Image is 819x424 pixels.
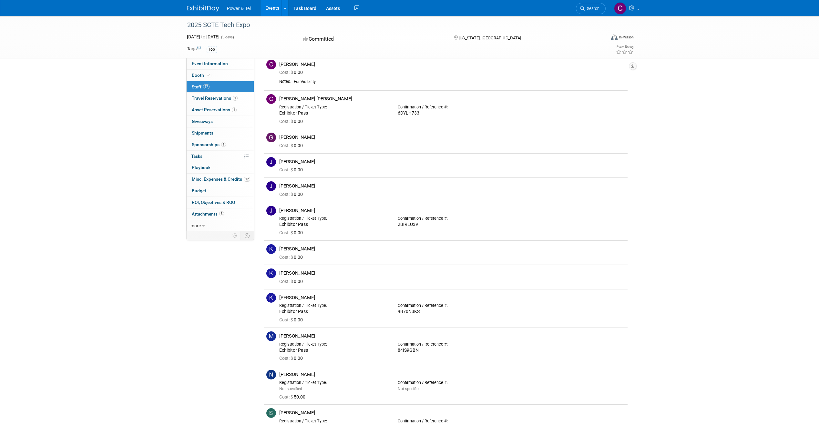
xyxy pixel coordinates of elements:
div: Top [207,46,217,53]
div: Registration / Ticket Type: [279,303,388,308]
div: Registration / Ticket Type: [279,342,388,347]
div: Confirmation / Reference #: [398,342,507,347]
span: 1 [221,142,226,147]
img: G.jpg [266,133,276,142]
span: Sponsorships [192,142,226,147]
span: more [190,223,201,228]
span: 1 [232,107,237,112]
div: 2BIRLU3V [398,222,507,227]
span: 0.00 [279,192,305,197]
span: Playbook [192,165,210,170]
img: K.jpg [266,244,276,254]
span: 0.00 [279,279,305,284]
div: [PERSON_NAME] [279,246,625,252]
span: 12 [244,177,250,182]
td: Toggle Event Tabs [241,231,254,240]
div: [PERSON_NAME] [279,410,625,416]
span: 0.00 [279,255,305,260]
div: Exhibitor Pass [279,309,388,315]
span: Cost: $ [279,356,294,361]
a: Sponsorships1 [187,139,254,150]
div: Confirmation / Reference #: [398,303,507,308]
a: Booth [187,70,254,81]
img: J.jpg [266,181,276,191]
div: For Visibility [294,79,625,85]
div: Exhibitor Pass [279,110,388,116]
a: Tasks [187,151,254,162]
span: to [200,34,206,39]
div: 6DYLH733 [398,110,507,116]
div: Confirmation / Reference #: [398,419,507,424]
div: [PERSON_NAME] [279,295,625,301]
div: [PERSON_NAME] [279,333,625,339]
span: 17 [203,84,210,89]
a: Shipments [187,127,254,139]
div: [PERSON_NAME] [279,270,625,276]
span: Cost: $ [279,70,294,75]
img: Format-Inperson.png [611,35,618,40]
span: Tasks [191,154,202,159]
div: 9B70N3KS [398,309,507,315]
i: Booth reservation complete [207,73,210,77]
div: Committed [301,34,444,45]
span: (3 days) [220,35,234,39]
a: Event Information [187,58,254,69]
a: ROI, Objectives & ROO [187,197,254,208]
span: Cost: $ [279,279,294,284]
td: Tags [187,45,201,53]
img: K.jpg [266,293,276,303]
div: [PERSON_NAME] [279,159,625,165]
img: C.jpg [266,94,276,104]
img: ExhibitDay [187,5,219,12]
span: Cost: $ [279,394,294,399]
div: [PERSON_NAME] [279,371,625,378]
span: [US_STATE], [GEOGRAPHIC_DATA] [459,35,521,40]
span: Attachments [192,211,224,217]
span: Not specified [279,387,302,391]
span: 0.00 [279,70,305,75]
div: Exhibitor Pass [279,348,388,353]
a: Attachments3 [187,208,254,220]
span: Cost: $ [279,317,294,322]
a: Staff17 [187,81,254,93]
span: 1 [233,96,238,101]
img: N.jpg [266,370,276,379]
div: Exhibitor Pass [279,222,388,227]
a: Asset Reservations1 [187,104,254,116]
img: S.jpg [266,408,276,418]
div: Notes: [279,79,291,84]
div: Registration / Ticket Type: [279,216,388,221]
div: [PERSON_NAME] [279,134,625,140]
div: In-Person [619,35,634,40]
div: 84IS9GBN [398,348,507,353]
img: J.jpg [266,157,276,167]
div: Registration / Ticket Type: [279,419,388,424]
div: Registration / Ticket Type: [279,105,388,110]
div: Confirmation / Reference #: [398,380,507,385]
span: Cost: $ [279,255,294,260]
span: Cost: $ [279,119,294,124]
div: Registration / Ticket Type: [279,380,388,385]
span: 0.00 [279,119,305,124]
a: Search [576,3,606,14]
img: Chris Anderson [614,2,626,15]
a: more [187,220,254,231]
div: Confirmation / Reference #: [398,216,507,221]
span: Cost: $ [279,167,294,172]
div: Event Rating [616,45,633,49]
a: Misc. Expenses & Credits12 [187,174,254,185]
span: Cost: $ [279,143,294,148]
span: 0.00 [279,143,305,148]
span: Misc. Expenses & Credits [192,177,250,182]
div: [PERSON_NAME] [279,61,625,67]
div: 2025 SCTE Tech Expo [185,19,596,31]
span: Shipments [192,130,213,136]
span: Travel Reservations [192,96,238,101]
div: Event Format [568,34,634,43]
a: Budget [187,185,254,197]
span: Asset Reservations [192,107,237,112]
span: Booth [192,73,211,78]
div: [PERSON_NAME] [PERSON_NAME] [279,96,625,102]
a: Travel Reservations1 [187,93,254,104]
span: [DATE] [DATE] [187,34,220,39]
